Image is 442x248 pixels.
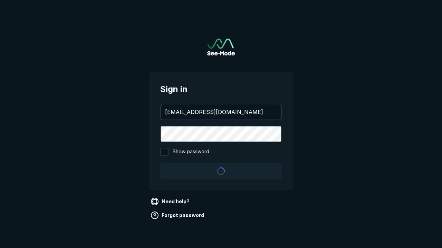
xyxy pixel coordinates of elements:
a: Go to sign in [207,39,235,55]
a: Need help? [149,196,192,207]
a: Forgot password [149,210,207,221]
input: your@email.com [161,104,281,120]
span: Show password [173,148,209,156]
span: Sign in [160,83,282,95]
img: See-Mode Logo [207,39,235,55]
